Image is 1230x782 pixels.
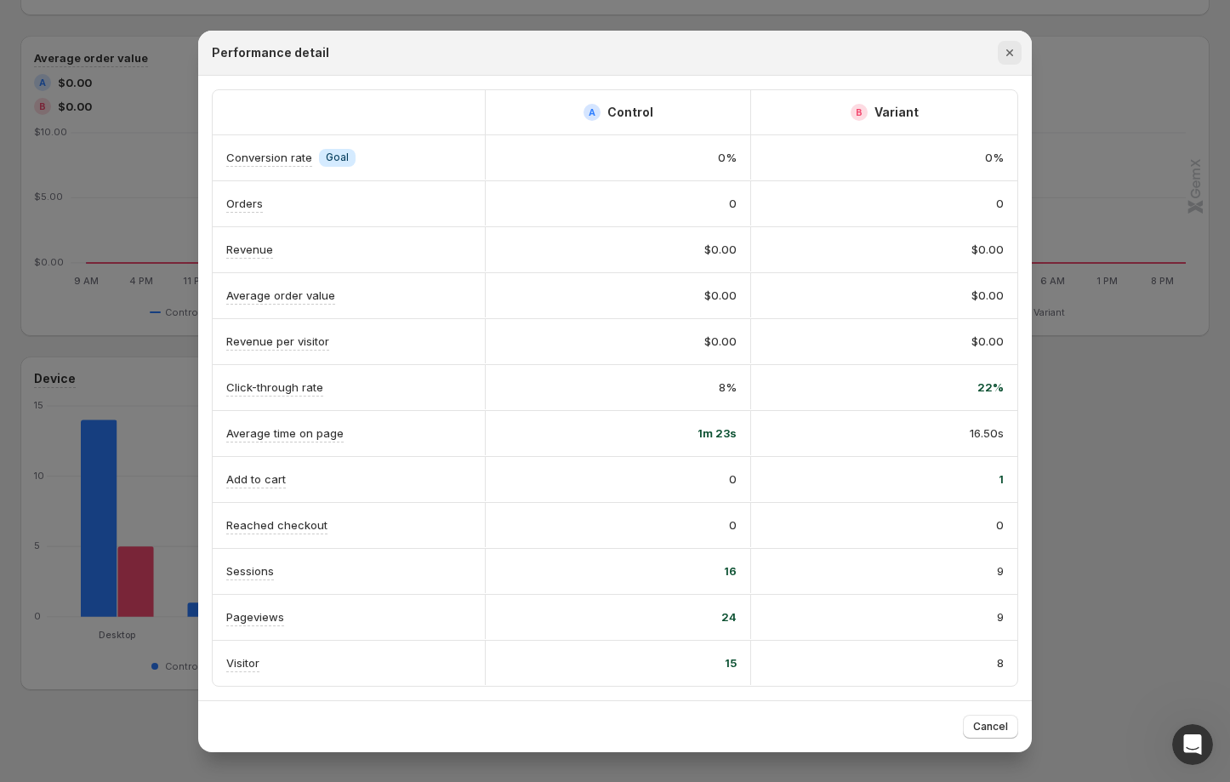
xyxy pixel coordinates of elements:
[11,7,43,39] button: go back
[75,228,313,311] div: How long does it take to display data on experiment? Why is this not realtime like other software...
[729,195,737,212] span: 0
[52,138,309,186] div: Handy tips: Sharing your issue screenshots and page links helps us troubleshoot your issue faster
[226,654,259,671] p: Visitor
[83,16,143,29] h1: Operator
[970,425,1004,442] span: 16.50s
[856,107,863,117] h2: B
[299,7,329,37] div: Close
[997,562,1004,579] span: 9
[226,195,263,212] p: Orders
[326,151,349,164] span: Goal
[226,241,273,258] p: Revenue
[607,104,653,121] h2: Control
[977,379,1004,396] span: 22%
[998,41,1022,65] button: Close
[226,149,312,166] p: Conversion rate
[81,557,94,571] button: Upload attachment
[226,517,327,534] p: Reached checkout
[996,517,1004,534] span: 0
[724,562,737,579] span: 16
[874,104,919,121] h2: Variant
[14,522,326,551] textarea: Message…
[212,44,329,61] h2: Performance detail
[997,608,1004,625] span: 9
[226,425,344,442] p: Average time on page
[704,287,737,304] span: $0.00
[27,468,130,478] div: Operator • Just now
[729,517,737,534] span: 0
[589,107,595,117] h2: A
[963,715,1018,739] button: Cancel
[226,333,329,350] p: Revenue per visitor
[973,720,1008,733] span: Cancel
[971,241,1004,258] span: $0.00
[61,218,327,322] div: How long does it take to display data on experiment? Why is this not realtime like other software...
[1172,724,1213,765] iframe: Intercom live chat
[54,557,67,571] button: Gif picker
[999,471,1004,488] span: 1
[997,654,1004,671] span: 8
[704,333,737,350] span: $0.00
[14,335,327,502] div: Operator says…
[42,438,127,452] b: Later [DATE]
[719,379,737,396] span: 8%
[226,287,335,304] p: Average order value
[26,557,40,571] button: Emoji picker
[27,420,265,454] div: The team will be back 🕒
[698,425,737,442] span: 1m 23s
[292,551,319,578] button: Send a message…
[226,379,323,396] p: Click-through rate
[14,218,327,335] div: William says…
[266,7,299,39] button: Home
[718,149,737,166] span: 0%
[729,471,737,488] span: 0
[996,195,1004,212] span: 0
[226,562,274,579] p: Sessions
[971,287,1004,304] span: $0.00
[226,471,286,488] p: Add to cart
[27,345,265,412] div: You’ll get replies here and in your email: ✉️
[14,335,279,465] div: You’ll get replies here and in your email:✉️[EMAIL_ADDRESS][DOMAIN_NAME]The team will be back🕒Lat...
[27,380,162,410] b: [EMAIL_ADDRESS][DOMAIN_NAME]
[226,608,284,625] p: Pageviews
[704,241,737,258] span: $0.00
[985,149,1004,166] span: 0%
[721,608,737,625] span: 24
[725,654,737,671] span: 15
[971,333,1004,350] span: $0.00
[48,9,76,37] img: Profile image for Operator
